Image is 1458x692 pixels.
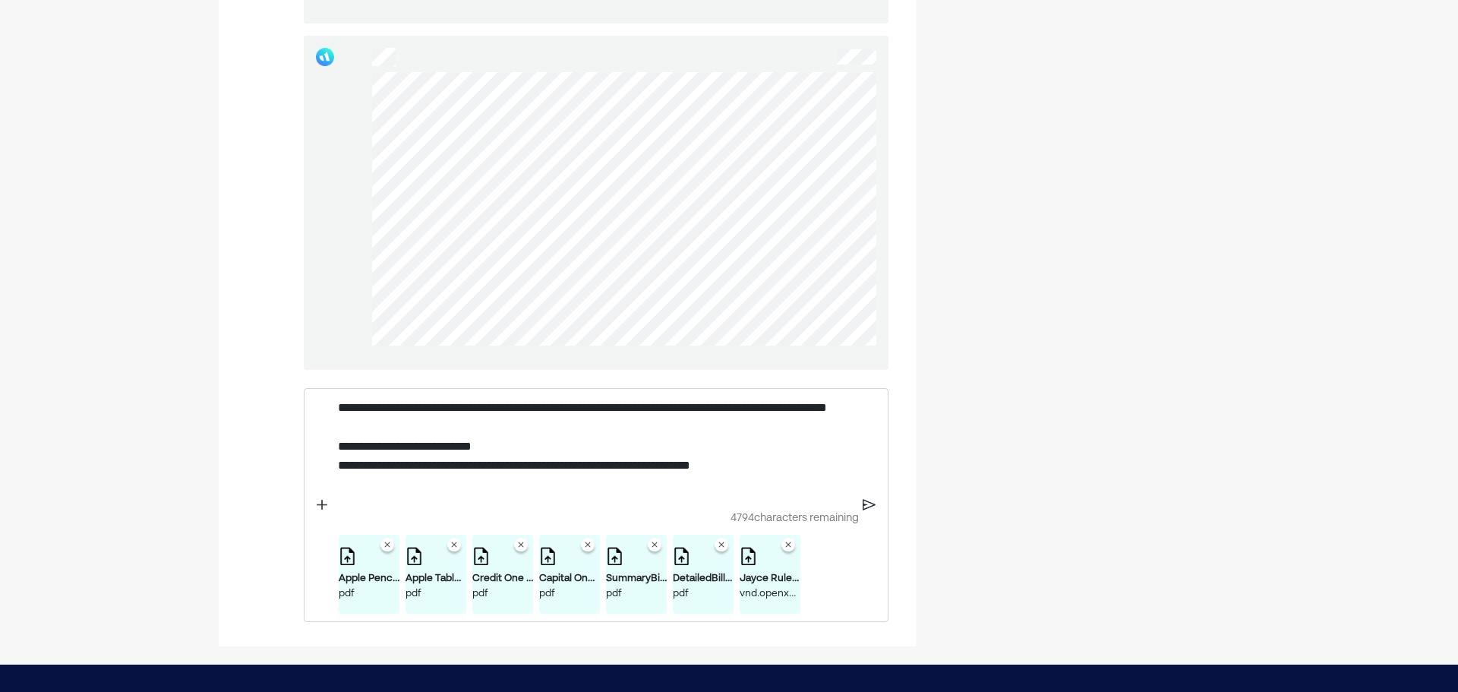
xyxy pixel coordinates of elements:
[606,571,667,586] div: SummaryBillSep2025.pdf
[740,586,800,602] div: vnd.openxmlformats-officedocument.spreadsheetml.sheet
[331,389,859,504] div: Rich Text Editor. Editing area: main
[472,571,533,586] div: Credit One [DATE] Statement.pdf
[472,586,533,602] div: pdf
[673,571,734,586] div: DetailedBillSep2025.pdf
[331,510,859,526] div: 4794 characters remaining
[406,571,466,586] div: Apple Tablet Agreement 12.24.pdf
[339,571,399,586] div: Apple Pencil Agreement 12.24.pdf
[539,571,600,586] div: Capital One [DATE] Statement.pdf
[606,586,667,602] div: pdf
[406,586,466,602] div: pdf
[673,586,734,602] div: pdf
[740,571,800,586] div: Jayce Ruler Redbook (Debts) (1).xlsx
[339,586,399,602] div: pdf
[539,586,600,602] div: pdf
